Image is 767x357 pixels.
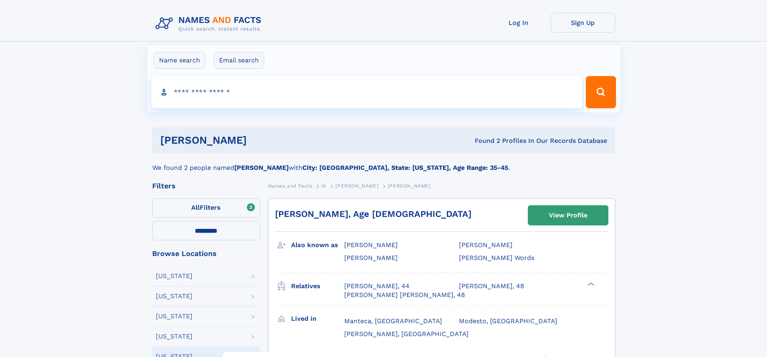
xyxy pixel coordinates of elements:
span: W [321,183,327,189]
a: [PERSON_NAME], Age [DEMOGRAPHIC_DATA] [275,209,471,219]
div: ❯ [585,281,595,287]
label: Email search [214,52,264,69]
b: [PERSON_NAME] [234,164,289,171]
span: [PERSON_NAME] [344,254,398,262]
span: All [191,204,200,211]
a: Names and Facts [268,181,312,191]
b: City: [GEOGRAPHIC_DATA], State: [US_STATE], Age Range: 35-45 [302,164,508,171]
a: View Profile [528,206,608,225]
span: [PERSON_NAME], [GEOGRAPHIC_DATA] [344,330,469,338]
div: [US_STATE] [156,313,192,320]
div: [US_STATE] [156,293,192,299]
h3: Lived in [291,312,344,326]
a: Sign Up [551,13,615,33]
a: Log In [486,13,551,33]
div: We found 2 people named with . [152,153,615,173]
div: [US_STATE] [156,333,192,340]
div: View Profile [549,206,587,225]
button: Search Button [586,76,616,108]
div: [US_STATE] [156,273,192,279]
a: [PERSON_NAME], 44 [344,282,409,291]
span: [PERSON_NAME] [459,241,513,249]
div: Found 2 Profiles In Our Records Database [361,136,607,145]
div: Filters [152,182,260,190]
span: Manteca, [GEOGRAPHIC_DATA] [344,317,442,325]
h1: [PERSON_NAME] [160,135,361,145]
div: Browse Locations [152,250,260,257]
img: Logo Names and Facts [152,13,268,35]
label: Filters [152,198,260,218]
h3: Relatives [291,279,344,293]
a: [PERSON_NAME] [PERSON_NAME], 48 [344,291,465,299]
label: Name search [154,52,205,69]
span: [PERSON_NAME] Words [459,254,534,262]
input: search input [151,76,583,108]
span: [PERSON_NAME] [388,183,431,189]
a: W [321,181,327,191]
a: [PERSON_NAME], 48 [459,282,524,291]
span: Modesto, [GEOGRAPHIC_DATA] [459,317,557,325]
h3: Also known as [291,238,344,252]
span: [PERSON_NAME] [335,183,378,189]
a: [PERSON_NAME] [335,181,378,191]
span: [PERSON_NAME] [344,241,398,249]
